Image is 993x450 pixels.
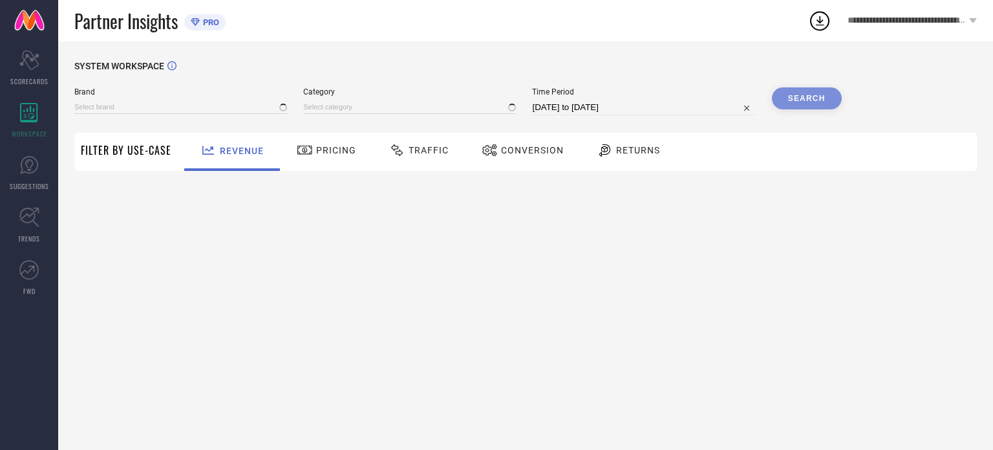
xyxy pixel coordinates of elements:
span: Time Period [532,87,755,96]
span: Conversion [501,145,564,155]
span: SUGGESTIONS [10,181,49,191]
span: Returns [616,145,660,155]
span: WORKSPACE [12,129,47,139]
input: Select brand [74,100,287,114]
span: Revenue [220,146,264,156]
span: SCORECARDS [10,76,48,86]
div: Open download list [808,9,831,32]
span: SYSTEM WORKSPACE [74,61,164,71]
span: TRENDS [18,234,40,243]
input: Select category [303,100,516,114]
span: Traffic [409,145,449,155]
span: Brand [74,87,287,96]
span: Category [303,87,516,96]
input: Select time period [532,100,755,115]
span: Pricing [316,145,356,155]
span: PRO [200,17,219,27]
span: Filter By Use-Case [81,142,171,158]
span: Partner Insights [74,8,178,34]
span: FWD [23,286,36,296]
